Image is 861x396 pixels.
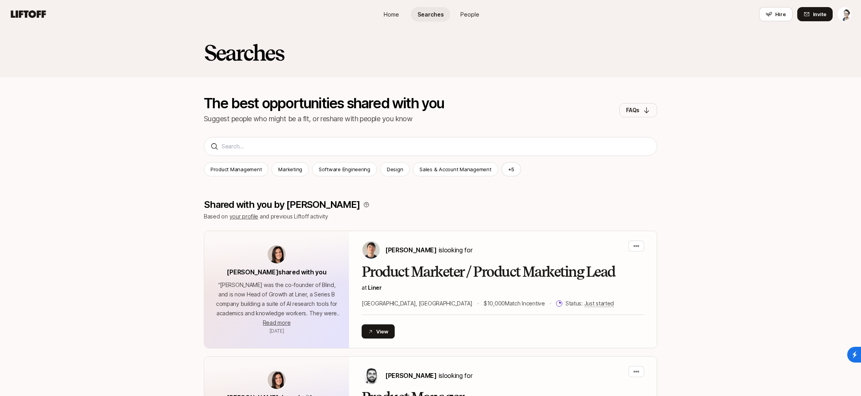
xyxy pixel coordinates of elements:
[626,105,639,115] p: FAQs
[263,318,290,328] button: Read more
[204,113,444,124] p: Suggest people who might be a fit, or reshare with people you know
[362,264,644,280] h2: Product Marketer / Product Marketing Lead
[211,165,262,173] p: Product Management
[204,199,360,210] p: Shared with you by [PERSON_NAME]
[460,10,479,19] span: People
[362,299,473,308] p: [GEOGRAPHIC_DATA], [GEOGRAPHIC_DATA]
[371,7,411,22] a: Home
[759,7,793,21] button: Hire
[263,319,290,326] span: Read more
[362,324,395,339] button: View
[362,241,380,259] img: Kyum Kim
[204,96,444,110] p: The best opportunities shared with you
[204,212,657,221] p: Based on and previous Liftoff activity
[484,299,545,308] p: $10,000 Match Incentive
[419,165,491,173] p: Sales & Account Management
[387,165,403,173] p: Design
[838,7,851,21] img: Katya Skorobogatova
[270,328,284,334] span: August 21, 2025 7:03am
[368,284,382,291] a: Liner
[362,283,644,292] p: at
[319,165,370,173] p: Software Engineering
[229,213,259,220] a: your profile
[268,245,286,263] img: avatar-url
[227,268,326,276] span: [PERSON_NAME] shared with you
[501,162,521,176] button: +5
[565,299,614,308] p: Status:
[619,103,657,117] button: FAQs
[385,245,472,255] p: is looking for
[385,370,472,381] p: is looking for
[385,372,437,379] span: [PERSON_NAME]
[384,10,399,19] span: Home
[418,10,444,19] span: Searches
[797,7,833,21] button: Invite
[775,10,786,18] span: Hire
[222,142,650,151] input: Search...
[204,41,284,65] h2: Searches
[214,280,340,318] p: “ [PERSON_NAME] was the co-founder of Blind, and is now Head of Growth at Liner, a Series B compa...
[813,10,826,18] span: Invite
[362,367,380,384] img: Hessam Mostajabi
[268,371,286,389] img: avatar-url
[411,7,450,22] a: Searches
[385,246,437,254] span: [PERSON_NAME]
[450,7,490,22] a: People
[278,165,302,173] p: Marketing
[584,300,614,307] span: Just started
[837,7,852,21] button: Katya Skorobogatova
